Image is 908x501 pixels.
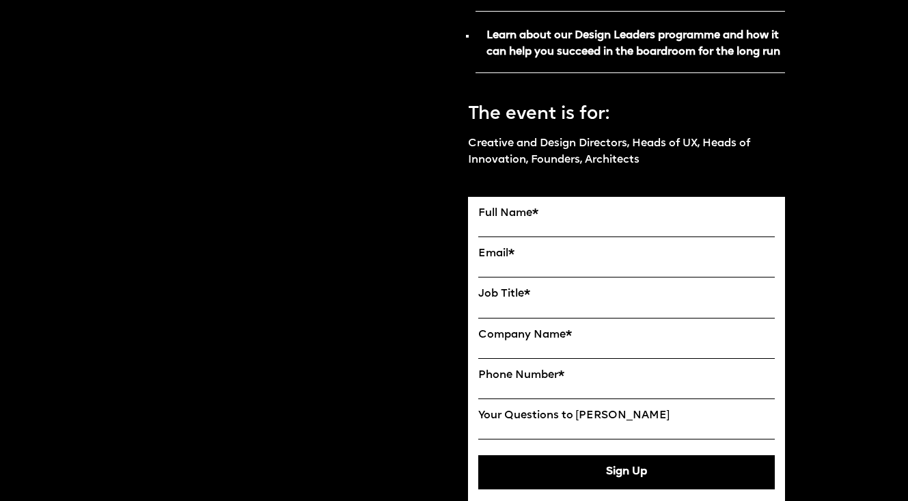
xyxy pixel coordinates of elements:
[468,94,786,128] p: The event is for:
[478,329,775,342] label: Company Name
[486,30,780,57] strong: Learn about our Design Leaders programme and how it can help you succeed in the boardroom for the...
[478,207,775,220] label: Full Name
[478,288,775,301] label: Job Title
[478,455,775,489] button: Sign Up
[468,136,786,169] p: Creative and Design Directors, Heads of UX, Heads of Innovation, Founders, Architects
[478,247,775,260] label: Email
[478,409,775,422] label: Your Questions to [PERSON_NAME]
[478,369,775,382] label: Phone Number*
